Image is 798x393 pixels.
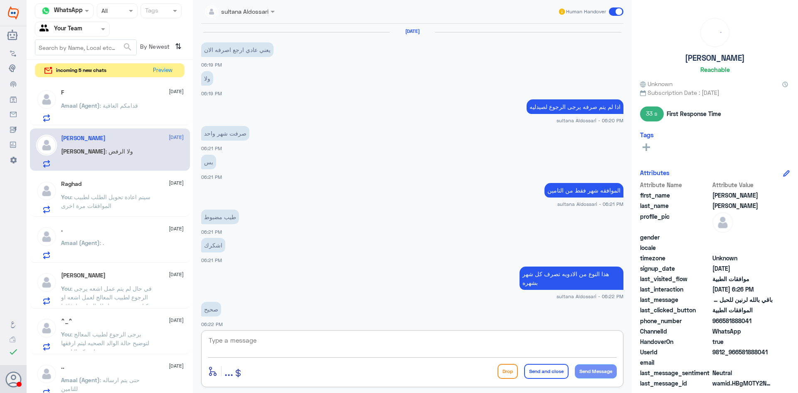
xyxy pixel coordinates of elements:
[712,295,773,304] span: باقي بالله لرنين للحبل الشوكي لازم عشان الصبغة مرة وحدة
[389,28,435,34] h6: [DATE]
[640,316,711,325] span: phone_number
[201,302,221,316] p: 11/10/2025, 6:22 PM
[61,180,81,188] h5: Raghad
[640,368,711,377] span: last_message_sentiment
[8,6,19,20] img: Widebot Logo
[123,42,133,52] span: search
[712,379,773,388] span: wamid.HBgMOTY2NTgxODg4MDQxFQIAEhgUM0E3NERDMjg0MjIwQzVDRjU2NzcA
[61,193,71,200] span: You
[106,148,133,155] span: : ولا الرفض
[640,243,711,252] span: locale
[100,102,138,109] span: : قدامكم العافية
[566,8,606,15] span: Human Handover
[61,285,71,292] span: You
[712,358,773,367] span: null
[640,264,711,273] span: signup_date
[39,5,52,17] img: whatsapp.png
[640,88,790,97] span: Subscription Date : [DATE]
[498,364,518,379] button: Drop
[667,109,721,118] span: First Response Time
[712,212,733,233] img: defaultAdmin.png
[36,226,57,247] img: defaultAdmin.png
[575,364,617,378] button: Send Message
[640,79,672,88] span: Unknown
[36,89,57,110] img: defaultAdmin.png
[61,376,140,392] span: : حتى يتم ارساله للتامين
[169,88,184,95] span: [DATE]
[201,210,239,224] p: 11/10/2025, 6:21 PM
[61,148,106,155] span: [PERSON_NAME]
[640,295,711,304] span: last_message
[640,106,664,121] span: 33 s
[557,293,623,300] span: sultana Aldossari - 06:22 PM
[201,71,213,86] p: 11/10/2025, 6:19 PM
[224,363,233,378] span: ...
[61,226,63,233] h5: .
[61,135,106,142] h5: Omar Omar
[712,180,773,189] span: Attribute Value
[137,40,172,56] span: By Newest
[685,53,745,63] h5: [PERSON_NAME]
[169,362,184,370] span: [DATE]
[61,102,100,109] span: Amaal (Agent)
[201,229,222,235] span: 06:21 PM
[61,285,152,318] span: : في حال لم يتم عمل اشعه يرجى الرجوع لطبيب المعالج لعمل اشعه او كتابة تقرير مفصل للحاله ليتم ارفا...
[36,180,57,201] img: defaultAdmin.png
[640,169,670,176] h6: Attributes
[712,306,773,314] span: الموافقات الطبية
[527,99,623,114] p: 11/10/2025, 6:20 PM
[201,155,216,169] p: 11/10/2025, 6:21 PM
[640,337,711,346] span: HandoverOn
[544,183,623,198] p: 11/10/2025, 6:21 PM
[56,67,106,74] span: incoming 5 new chats
[640,348,711,356] span: UserId
[36,272,57,293] img: defaultAdmin.png
[700,66,730,73] h6: Reachable
[712,264,773,273] span: 2024-08-29T15:47:10.906Z
[123,40,133,54] button: search
[712,254,773,262] span: Unknown
[524,364,569,379] button: Send and close
[61,331,149,355] span: : يرجى الرجوع لطبيب المعالج لتوضيح حالة الوالد الصحيه ليتم ارفقها لشركة التامين
[169,225,184,232] span: [DATE]
[640,212,711,231] span: profile_pic
[169,133,184,141] span: [DATE]
[712,316,773,325] span: 966581888041
[36,135,57,156] img: defaultAdmin.png
[712,274,773,283] span: موافقات الطبية
[201,146,222,151] span: 06:21 PM
[201,91,222,96] span: 06:19 PM
[175,40,182,53] i: ⇅
[8,347,18,357] i: check
[169,271,184,278] span: [DATE]
[144,6,158,17] div: Tags
[712,348,773,356] span: 9812_966581888041
[224,362,233,381] button: ...
[520,267,623,290] p: 11/10/2025, 6:22 PM
[61,193,150,209] span: : سيتم اعادة تحويل الطلب لطبيب الموافقات مرة اخرى
[39,23,52,35] img: yourTeam.svg
[640,379,711,388] span: last_message_id
[640,285,711,294] span: last_interaction
[201,62,222,67] span: 06:19 PM
[703,20,727,44] div: loading...
[557,117,623,124] span: sultana Aldossari - 06:20 PM
[712,327,773,336] span: 2
[557,200,623,208] span: sultana Aldossari - 06:21 PM
[201,321,223,327] span: 06:22 PM
[640,254,711,262] span: timezone
[712,368,773,377] span: 0
[712,233,773,242] span: null
[61,89,64,96] h5: F
[640,180,711,189] span: Attribute Name
[712,285,773,294] span: 2025-10-11T15:26:55.592Z
[640,233,711,242] span: gender
[5,371,21,387] button: Avatar
[640,358,711,367] span: email
[201,126,249,141] p: 11/10/2025, 6:21 PM
[61,318,72,325] h5: ^_^
[201,42,273,57] p: 11/10/2025, 6:19 PM
[712,191,773,200] span: Omar
[61,239,100,246] span: Amaal (Agent)
[640,274,711,283] span: last_visited_flow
